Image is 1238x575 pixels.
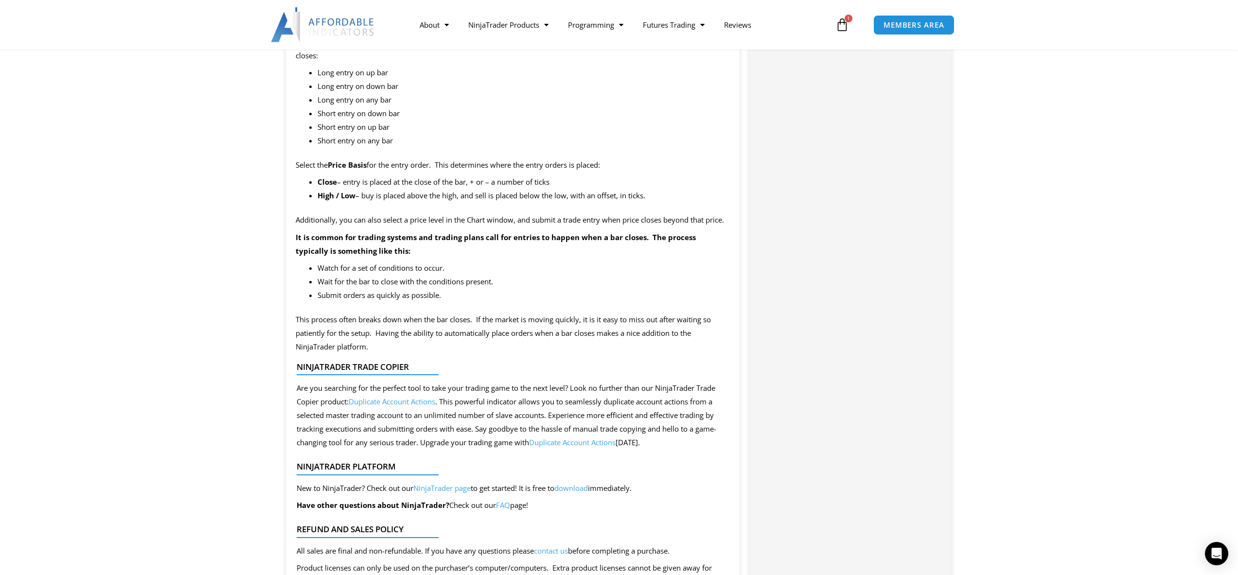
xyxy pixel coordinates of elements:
[568,546,670,556] span: before completing a purchase.
[318,134,730,148] li: Short entry on any bar
[318,80,730,93] li: Long entry on down bar
[873,15,955,35] a: MEMBERS AREA
[318,191,355,200] strong: High / Low
[271,7,375,42] img: LogoAI | Affordable Indicators – NinjaTrader
[558,14,633,36] a: Programming
[410,14,459,36] a: About
[821,11,864,39] a: 1
[496,500,510,510] a: FAQ
[410,14,833,36] nav: Menu
[328,160,367,170] strong: Price Basis
[296,158,730,172] p: Select the for the entry order. This determines where the entry orders is placed:
[297,546,534,556] span: All sales are final and non-refundable. If you have any questions please
[349,397,435,406] a: Duplicate Account Actions
[296,213,730,227] p: Additionally, you can also select a price level in the Chart window, and submit a trade entry whe...
[633,14,714,36] a: Futures Trading
[318,66,730,80] li: Long entry on up bar
[318,177,337,187] strong: Close
[554,483,588,493] a: download
[318,289,730,302] li: Submit orders as quickly as possible.
[318,175,730,189] li: – entry is placed at the close of the bar, + or – a number of ticks
[318,189,730,203] li: – buy is placed above the high, and sell is placed below the low, with an offset, in ticks.
[296,232,696,256] strong: It is common for trading systems and trading plans call for entries to happen when a bar closes. ...
[297,362,721,372] h4: NinjaTrader Trade Copier
[318,121,730,134] li: Short entry on up bar
[534,546,568,556] a: contact us
[714,14,761,36] a: Reviews
[459,14,558,36] a: NinjaTrader Products
[318,93,730,107] li: Long entry on any bar
[413,483,471,493] a: NinjaTrader page
[318,107,730,121] li: Short entry on down bar
[297,462,721,471] h4: NinjaTrader Platform
[318,261,730,275] li: Watch for a set of conditions to occur.
[297,499,632,512] p: Check out our page!
[297,482,632,495] p: New to NinjaTrader? Check out our to get started! It is free to immediately.
[529,437,616,447] a: Duplicate Account Actions
[884,21,944,29] span: MEMBERS AREA
[1205,542,1228,565] div: Open Intercom Messenger
[297,382,721,449] div: Are you searching for the perfect tool to take your trading game to the next level? Look no furth...
[845,15,852,22] span: 1
[297,500,449,510] b: Have other questions about NinjaTrader?
[297,524,721,534] h4: Refund and Sales Policy
[296,313,730,354] p: This process often breaks down when the bar closes. If the market is moving quickly, it is it eas...
[318,275,730,289] li: Wait for the bar to close with the conditions present.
